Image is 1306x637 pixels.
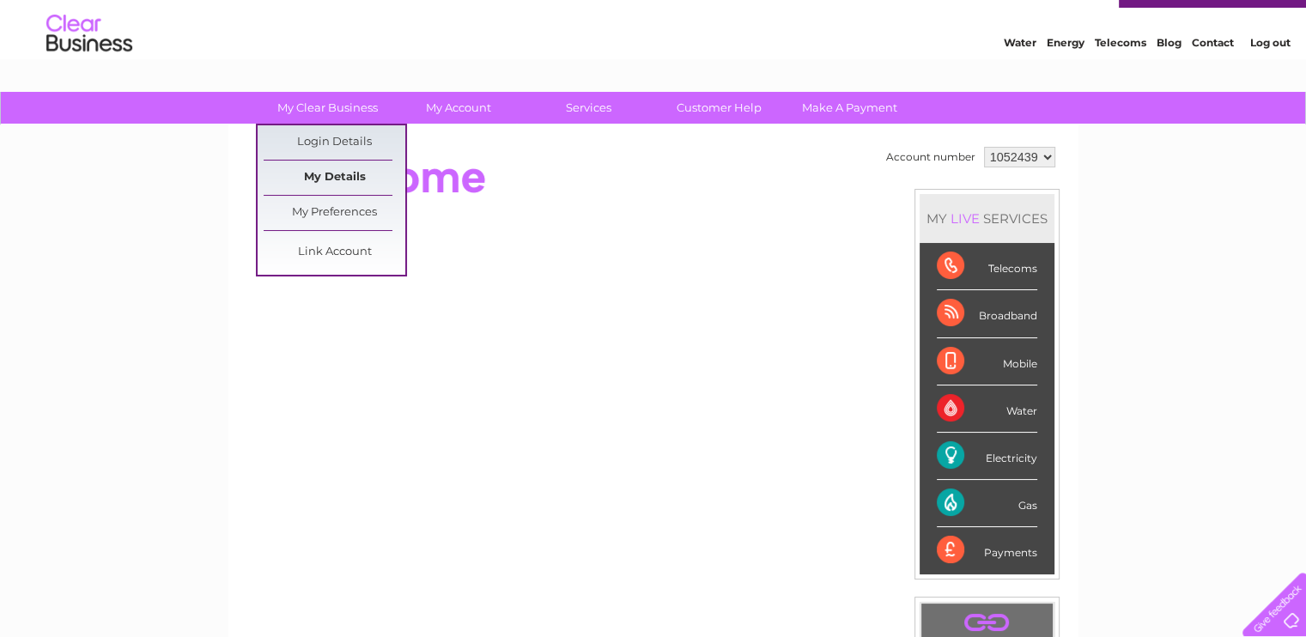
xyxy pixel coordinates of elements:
[937,385,1037,433] div: Water
[1004,73,1036,86] a: Water
[937,338,1037,385] div: Mobile
[937,480,1037,527] div: Gas
[648,92,790,124] a: Customer Help
[947,210,983,227] div: LIVE
[264,161,405,195] a: My Details
[1095,73,1146,86] a: Telecoms
[518,92,659,124] a: Services
[46,45,133,97] img: logo.png
[1192,73,1234,86] a: Contact
[257,92,398,124] a: My Clear Business
[1157,73,1181,86] a: Blog
[882,143,980,172] td: Account number
[982,9,1101,30] a: 0333 014 3131
[1249,73,1290,86] a: Log out
[264,235,405,270] a: Link Account
[248,9,1060,83] div: Clear Business is a trading name of Verastar Limited (registered in [GEOGRAPHIC_DATA] No. 3667643...
[264,196,405,230] a: My Preferences
[264,125,405,160] a: Login Details
[779,92,920,124] a: Make A Payment
[937,527,1037,573] div: Payments
[1047,73,1084,86] a: Energy
[937,433,1037,480] div: Electricity
[937,290,1037,337] div: Broadband
[937,243,1037,290] div: Telecoms
[387,92,529,124] a: My Account
[920,194,1054,243] div: MY SERVICES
